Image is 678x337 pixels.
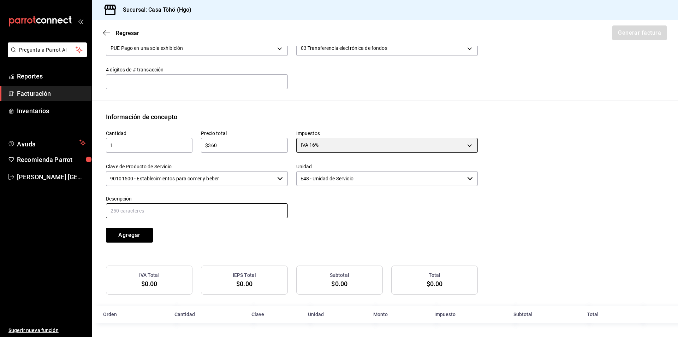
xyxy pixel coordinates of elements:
label: Cantidad [106,130,192,135]
span: $0.00 [331,280,347,287]
span: Facturación [17,89,86,98]
span: $0.00 [236,280,252,287]
th: Total [583,306,636,323]
input: Elige una opción [296,171,465,186]
th: Clave [247,306,304,323]
th: Monto [369,306,430,323]
h3: Subtotal [330,272,349,279]
input: Elige una opción [106,171,274,186]
label: Precio total [201,130,287,135]
input: $0.00 [201,141,287,150]
span: $0.00 [427,280,443,287]
button: Agregar [106,228,153,243]
span: PUE Pago en una sola exhibición [111,45,183,52]
button: open_drawer_menu [78,18,83,24]
span: Inventarios [17,106,86,116]
input: 250 caracteres [106,203,288,218]
span: [PERSON_NAME] [GEOGRAPHIC_DATA][PERSON_NAME] [17,172,86,182]
label: Descripción [106,196,288,201]
th: Cantidad [170,306,248,323]
a: Pregunta a Parrot AI [5,51,87,59]
button: Regresar [103,30,139,36]
span: Pregunta a Parrot AI [19,46,76,54]
h3: IEPS Total [233,272,256,279]
div: Información de concepto [106,112,177,122]
label: Unidad [296,164,478,169]
label: Clave de Producto de Servicio [106,164,288,169]
span: IVA 16% [301,141,319,149]
label: Impuestos [296,130,478,135]
th: Unidad [304,306,369,323]
h3: IVA Total [139,272,160,279]
span: 03 Transferencia electrónica de fondos [301,45,387,52]
span: $0.00 [141,280,157,287]
span: Ayuda [17,139,77,147]
th: Impuesto [430,306,509,323]
button: Pregunta a Parrot AI [8,42,87,57]
span: Recomienda Parrot [17,155,86,164]
h3: Total [429,272,441,279]
label: 4 dígitos de # transacción [106,67,288,72]
span: Reportes [17,71,86,81]
th: Orden [92,306,170,323]
h3: Sucursal: Casa Töhö (Hgo) [117,6,191,14]
span: Sugerir nueva función [8,327,86,334]
th: Subtotal [509,306,583,323]
span: Regresar [116,30,139,36]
